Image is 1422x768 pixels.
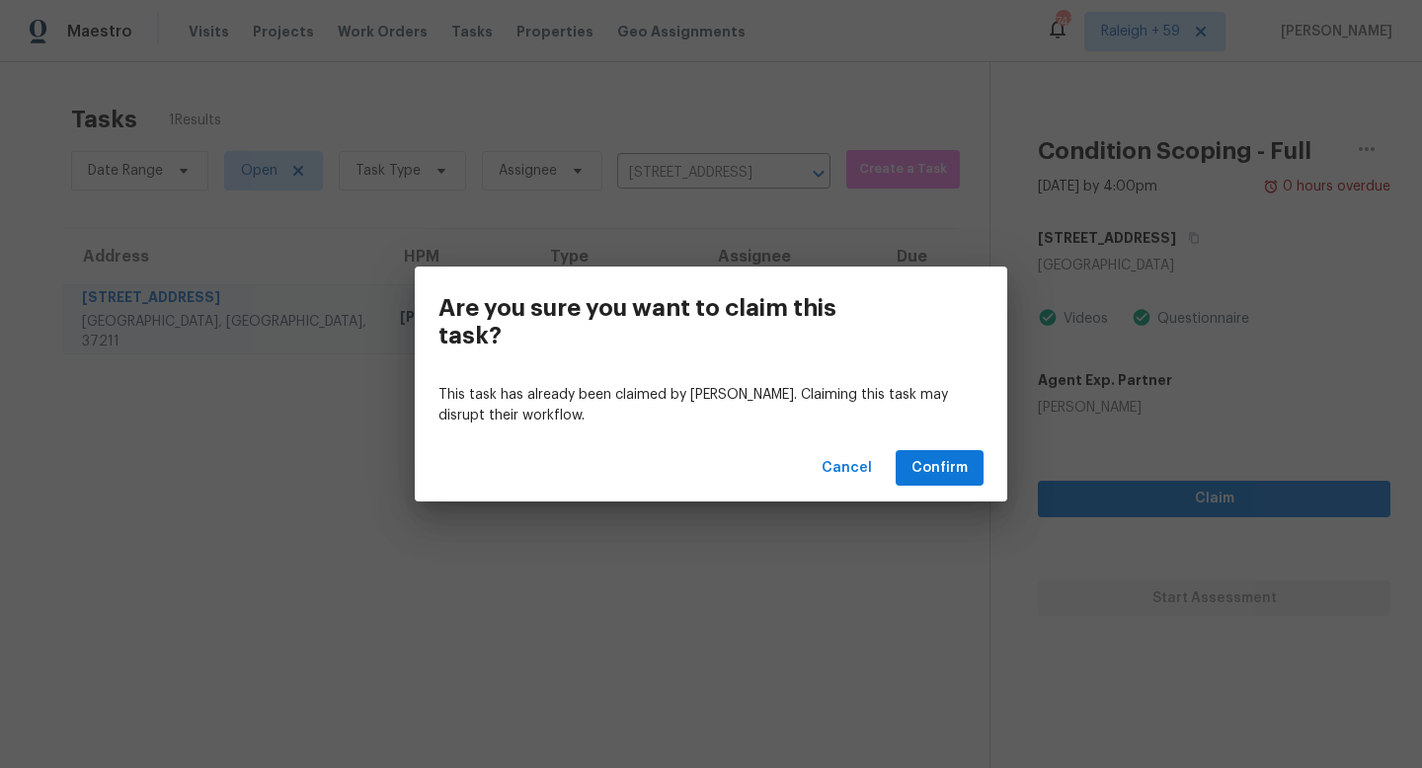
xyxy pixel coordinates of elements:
p: This task has already been claimed by [PERSON_NAME]. Claiming this task may disrupt their workflow. [438,385,984,426]
button: Confirm [896,450,984,487]
h3: Are you sure you want to claim this task? [438,294,895,349]
button: Cancel [814,450,880,487]
span: Confirm [911,456,968,481]
span: Cancel [822,456,872,481]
